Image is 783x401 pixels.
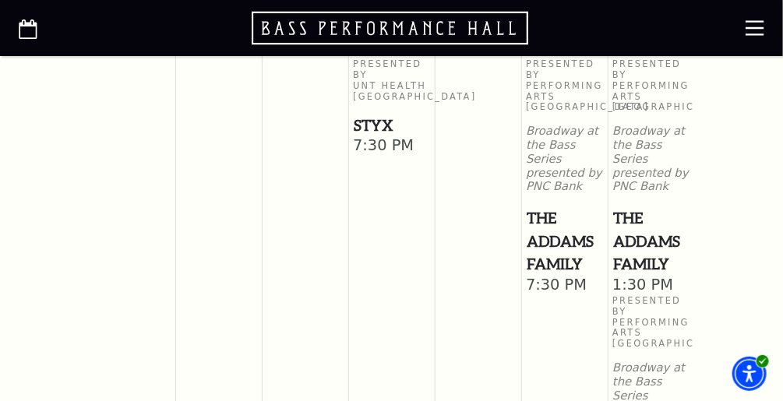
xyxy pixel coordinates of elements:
p: Presented By UNT Health [GEOGRAPHIC_DATA] [353,59,430,102]
span: The Addams Family [527,206,601,276]
p: Presented By Performing Arts [GEOGRAPHIC_DATA] [526,59,603,112]
div: Accessibility Menu [732,357,767,391]
span: 7:30 PM [526,276,603,296]
p: Presented By Performing Arts [GEOGRAPHIC_DATA] [612,59,690,112]
p: Broadway at the Bass Series presented by PNC Bank [612,124,690,193]
a: Open this option [252,9,532,47]
img: Accessibility menu is on [756,354,770,369]
a: Styx [353,114,430,137]
span: 7:30 PM [353,136,430,157]
a: The Addams Family [612,206,690,276]
span: The Addams Family [613,206,689,276]
a: Open this option [19,15,37,41]
span: 1:30 PM [612,276,690,296]
p: Presented By Performing Arts [GEOGRAPHIC_DATA] [612,296,690,349]
span: Styx [354,114,429,137]
a: The Addams Family [526,206,603,276]
p: Broadway at the Bass Series presented by PNC Bank [526,124,603,193]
